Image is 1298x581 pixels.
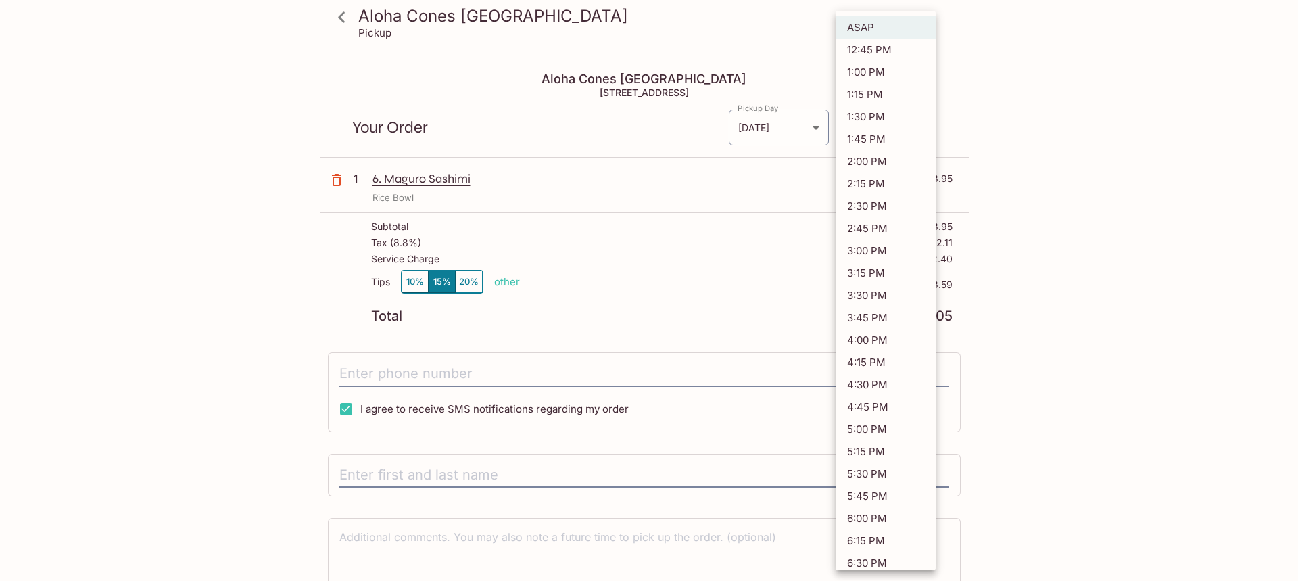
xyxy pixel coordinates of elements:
li: 4:15 PM [836,351,936,373]
li: 12:45 PM [836,39,936,61]
li: ASAP [836,16,936,39]
li: 5:45 PM [836,485,936,507]
li: 4:00 PM [836,329,936,351]
li: 3:15 PM [836,262,936,284]
li: 3:30 PM [836,284,936,306]
li: 4:45 PM [836,396,936,418]
li: 6:15 PM [836,530,936,552]
li: 2:00 PM [836,150,936,172]
li: 2:45 PM [836,217,936,239]
li: 1:30 PM [836,106,936,128]
li: 6:00 PM [836,507,936,530]
li: 6:30 PM [836,552,936,574]
li: 3:00 PM [836,239,936,262]
li: 4:30 PM [836,373,936,396]
li: 1:45 PM [836,128,936,150]
li: 2:15 PM [836,172,936,195]
li: 5:00 PM [836,418,936,440]
li: 5:30 PM [836,463,936,485]
li: 2:30 PM [836,195,936,217]
li: 1:15 PM [836,83,936,106]
li: 5:15 PM [836,440,936,463]
li: 3:45 PM [836,306,936,329]
li: 1:00 PM [836,61,936,83]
